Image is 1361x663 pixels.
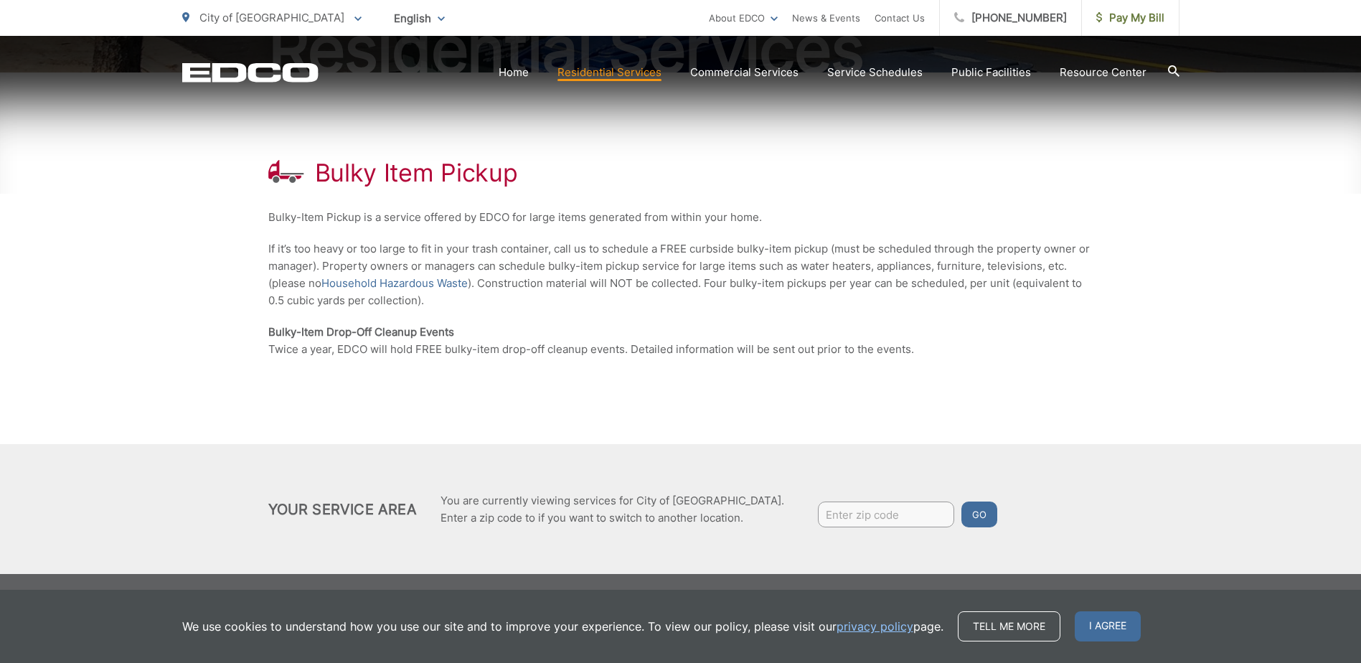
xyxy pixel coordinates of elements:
[709,9,778,27] a: About EDCO
[182,62,319,83] a: EDCD logo. Return to the homepage.
[441,492,784,527] p: You are currently viewing services for City of [GEOGRAPHIC_DATA]. Enter a zip code to if you want...
[961,502,997,527] button: Go
[837,618,913,635] a: privacy policy
[875,9,925,27] a: Contact Us
[951,64,1031,81] a: Public Facilities
[827,64,923,81] a: Service Schedules
[1096,9,1164,27] span: Pay My Bill
[268,501,417,518] h2: Your Service Area
[268,324,1093,358] p: Twice a year, EDCO will hold FREE bulky-item drop-off cleanup events. Detailed information will b...
[315,159,518,187] h1: Bulky Item Pickup
[818,502,954,527] input: Enter zip code
[199,11,344,24] span: City of [GEOGRAPHIC_DATA]
[268,240,1093,309] p: If it’s too heavy or too large to fit in your trash container, call us to schedule a FREE curbsid...
[268,209,1093,226] p: Bulky-Item Pickup is a service offered by EDCO for large items generated from within your home.
[1075,611,1141,641] span: I agree
[792,9,860,27] a: News & Events
[958,611,1060,641] a: Tell me more
[321,275,468,292] a: Household Hazardous Waste
[268,325,454,339] strong: Bulky-Item Drop-Off Cleanup Events
[1060,64,1146,81] a: Resource Center
[690,64,799,81] a: Commercial Services
[182,618,943,635] p: We use cookies to understand how you use our site and to improve your experience. To view our pol...
[383,6,456,31] span: English
[557,64,661,81] a: Residential Services
[499,64,529,81] a: Home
